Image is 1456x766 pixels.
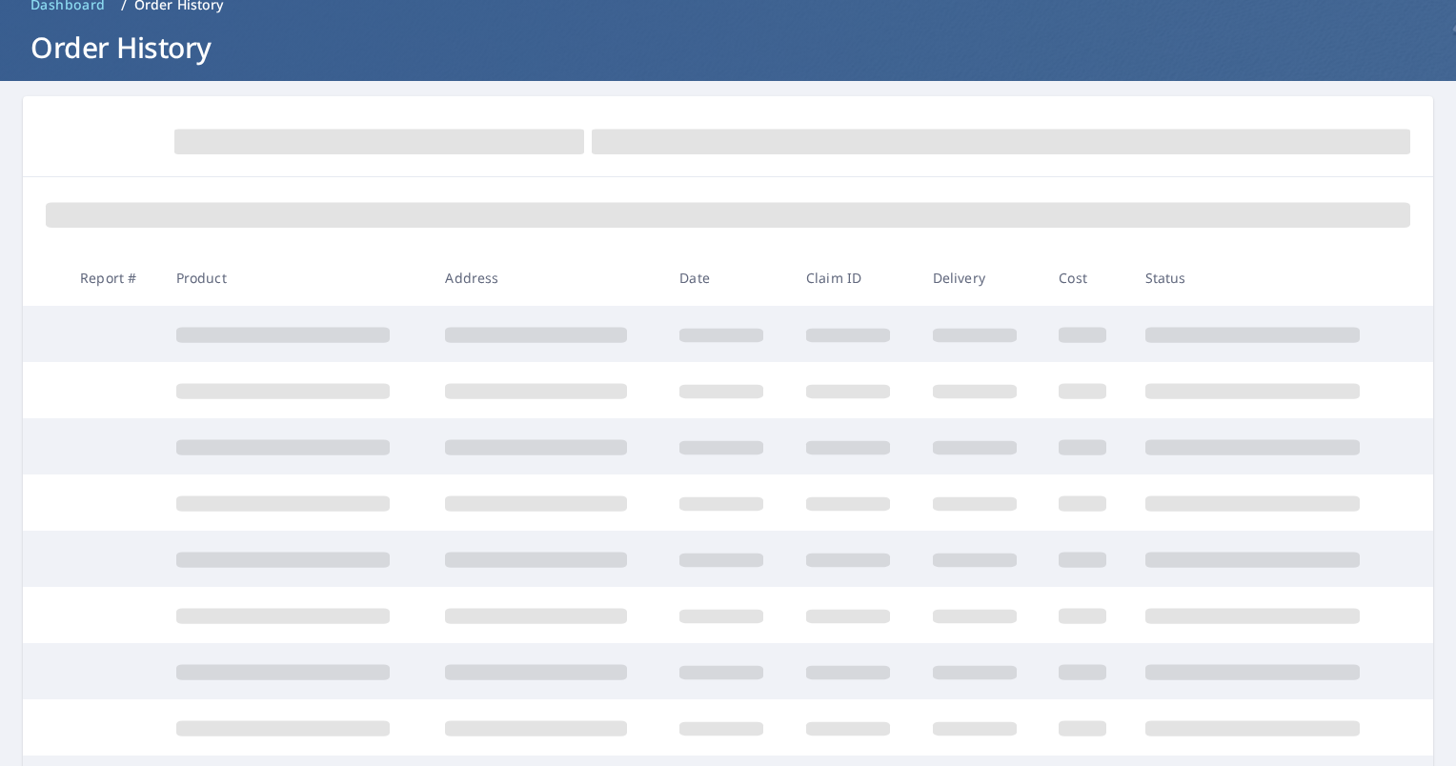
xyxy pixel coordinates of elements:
th: Date [664,250,791,306]
th: Product [161,250,431,306]
th: Report # [65,250,161,306]
th: Address [430,250,664,306]
th: Delivery [918,250,1044,306]
h1: Order History [23,28,1433,67]
th: Claim ID [791,250,918,306]
th: Cost [1043,250,1129,306]
th: Status [1130,250,1400,306]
